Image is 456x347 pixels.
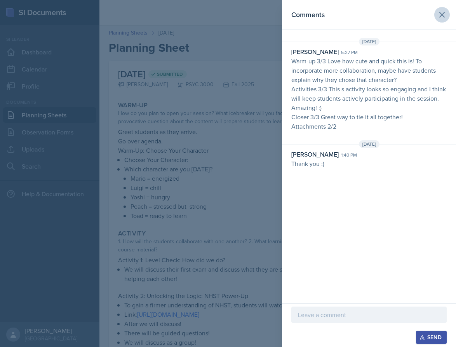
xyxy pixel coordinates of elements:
[291,9,325,20] h2: Comments
[421,334,442,340] div: Send
[291,150,339,159] div: [PERSON_NAME]
[291,122,447,131] p: Attachments 2/2
[341,49,358,56] div: 5:27 pm
[291,112,447,122] p: Closer 3/3 Great way to tie it all together!
[416,331,447,344] button: Send
[291,47,339,56] div: [PERSON_NAME]
[359,38,379,45] span: [DATE]
[291,56,447,84] p: Warm-up 3/3 Love how cute and quick this is! To incorporate more collaboration, maybe have studen...
[341,152,357,159] div: 1:40 pm
[291,159,447,168] p: Thank you :)
[291,84,447,112] p: Activities 3/3 This s activity looks so engaging and I think will keep students actively particip...
[359,140,379,148] span: [DATE]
